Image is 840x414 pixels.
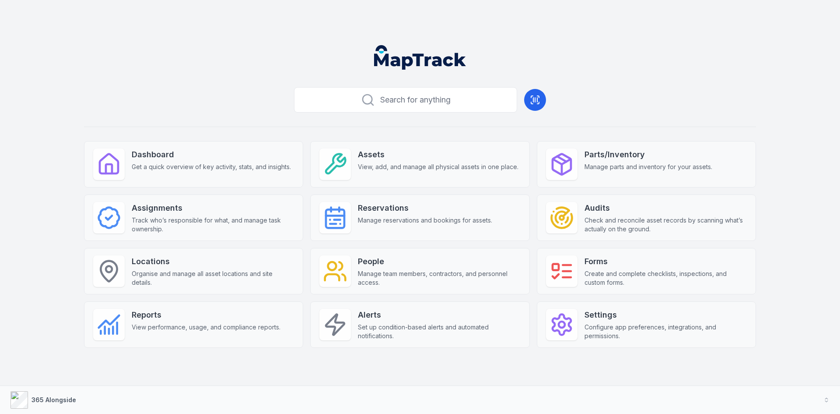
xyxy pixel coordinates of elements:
nav: Global [360,45,480,70]
span: Configure app preferences, integrations, and permissions. [584,323,747,340]
strong: Forms [584,255,747,268]
span: Set up condition-based alerts and automated notifications. [358,323,520,340]
a: AlertsSet up condition-based alerts and automated notifications. [310,301,529,348]
a: PeopleManage team members, contractors, and personnel access. [310,248,529,294]
a: ReservationsManage reservations and bookings for assets. [310,195,529,241]
strong: Alerts [358,309,520,321]
a: DashboardGet a quick overview of key activity, stats, and insights. [84,141,303,188]
span: Create and complete checklists, inspections, and custom forms. [584,269,747,287]
span: Manage reservations and bookings for assets. [358,216,492,225]
span: View performance, usage, and compliance reports. [132,323,280,332]
a: AssignmentsTrack who’s responsible for what, and manage task ownership. [84,195,303,241]
a: Parts/InventoryManage parts and inventory for your assets. [537,141,756,188]
strong: Audits [584,202,747,214]
span: Check and reconcile asset records by scanning what’s actually on the ground. [584,216,747,234]
a: AssetsView, add, and manage all physical assets in one place. [310,141,529,188]
strong: Dashboard [132,149,291,161]
span: Track who’s responsible for what, and manage task ownership. [132,216,294,234]
button: Search for anything [294,87,517,113]
strong: Settings [584,309,747,321]
a: ReportsView performance, usage, and compliance reports. [84,301,303,348]
span: Manage parts and inventory for your assets. [584,163,712,171]
strong: Assets [358,149,518,161]
a: LocationsOrganise and manage all asset locations and site details. [84,248,303,294]
strong: People [358,255,520,268]
strong: Parts/Inventory [584,149,712,161]
strong: Reservations [358,202,492,214]
span: Organise and manage all asset locations and site details. [132,269,294,287]
strong: Reports [132,309,280,321]
span: Get a quick overview of key activity, stats, and insights. [132,163,291,171]
a: SettingsConfigure app preferences, integrations, and permissions. [537,301,756,348]
a: AuditsCheck and reconcile asset records by scanning what’s actually on the ground. [537,195,756,241]
span: Search for anything [380,94,451,106]
strong: Locations [132,255,294,268]
span: Manage team members, contractors, and personnel access. [358,269,520,287]
a: FormsCreate and complete checklists, inspections, and custom forms. [537,248,756,294]
span: View, add, and manage all physical assets in one place. [358,163,518,171]
strong: 365 Alongside [31,396,76,403]
strong: Assignments [132,202,294,214]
